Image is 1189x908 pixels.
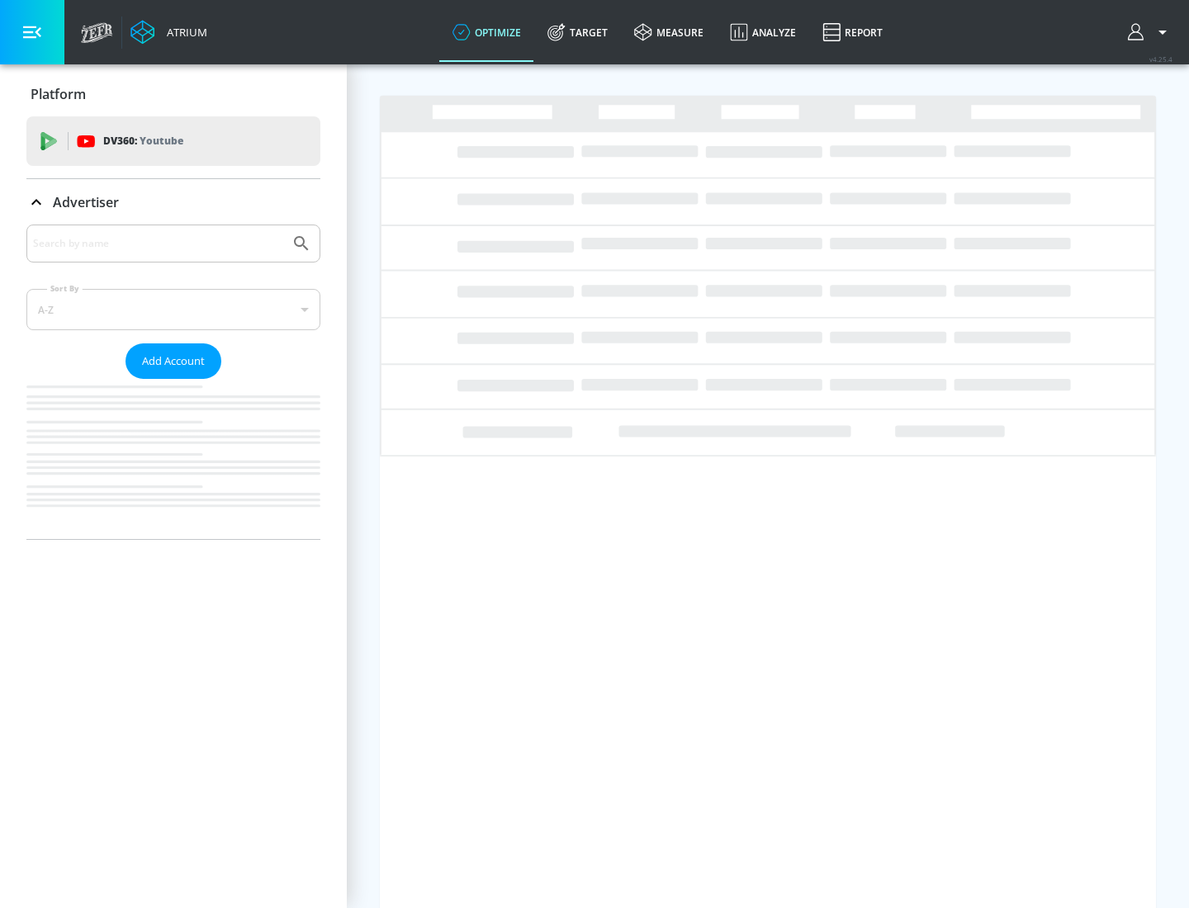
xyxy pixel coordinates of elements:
a: Atrium [130,20,207,45]
p: DV360: [103,132,183,150]
div: Platform [26,71,320,117]
p: Platform [31,85,86,103]
div: Atrium [160,25,207,40]
p: Youtube [140,132,183,149]
a: optimize [439,2,534,62]
label: Sort By [47,283,83,294]
a: Analyze [717,2,809,62]
button: Add Account [126,343,221,379]
a: Report [809,2,896,62]
input: Search by name [33,233,283,254]
p: Advertiser [53,193,119,211]
span: v 4.25.4 [1149,54,1172,64]
div: A-Z [26,289,320,330]
div: Advertiser [26,179,320,225]
div: Advertiser [26,225,320,539]
div: DV360: Youtube [26,116,320,166]
a: Target [534,2,621,62]
nav: list of Advertiser [26,379,320,539]
span: Add Account [142,352,205,371]
a: measure [621,2,717,62]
